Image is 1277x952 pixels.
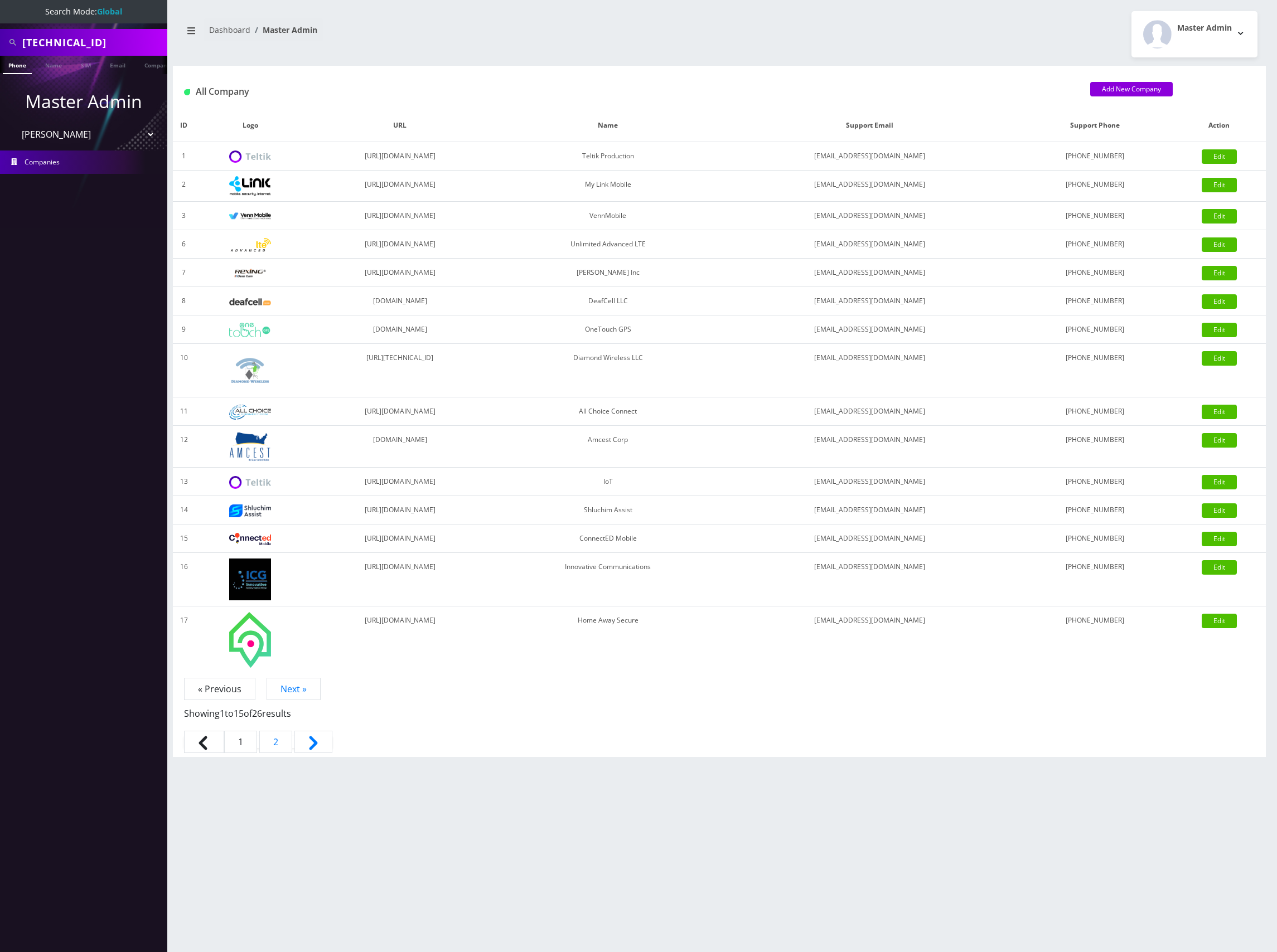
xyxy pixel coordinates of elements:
nav: Pagination Navigation [184,682,1255,757]
td: ConnectED Mobile [494,524,722,553]
a: Edit [1202,351,1237,366]
img: Teltik Production [229,150,271,163]
td: [PERSON_NAME] Inc [494,259,722,287]
span: Search Mode: [45,6,122,17]
a: SIM [75,56,96,73]
span: 1 [224,731,257,753]
span: « Previous [184,678,255,700]
td: [EMAIL_ADDRESS][DOMAIN_NAME] [722,426,1017,468]
a: Edit [1202,532,1237,546]
th: ID [173,109,195,142]
td: Teltik Production [494,142,722,171]
td: Home Away Secure [494,606,722,673]
td: My Link Mobile [494,171,722,202]
td: [PHONE_NUMBER] [1017,142,1173,171]
img: OneTouch GPS [229,323,271,337]
td: [URL][DOMAIN_NAME] [306,171,494,202]
td: [PHONE_NUMBER] [1017,426,1173,468]
span: 1 [220,707,225,720]
a: Name [40,56,67,73]
td: [PHONE_NUMBER] [1017,202,1173,230]
td: [PHONE_NUMBER] [1017,344,1173,397]
td: 2 [173,171,195,202]
img: DeafCell LLC [229,298,271,305]
a: Edit [1202,209,1237,224]
td: [EMAIL_ADDRESS][DOMAIN_NAME] [722,397,1017,426]
a: Edit [1202,266,1237,280]
td: [URL][DOMAIN_NAME] [306,524,494,553]
td: 3 [173,202,195,230]
a: Edit [1202,503,1237,518]
td: 15 [173,524,195,553]
td: [URL][DOMAIN_NAME] [306,230,494,259]
th: Support Email [722,109,1017,142]
td: [PHONE_NUMBER] [1017,259,1173,287]
a: Edit [1202,405,1237,419]
strong: Global [97,6,122,17]
td: 1 [173,142,195,171]
td: [URL][DOMAIN_NAME] [306,397,494,426]
img: VennMobile [229,212,271,220]
td: [DOMAIN_NAME] [306,287,494,315]
a: Edit [1202,323,1237,337]
td: [URL][DOMAIN_NAME] [306,142,494,171]
li: Master Admin [250,24,317,36]
td: [EMAIL_ADDRESS][DOMAIN_NAME] [722,344,1017,397]
td: [EMAIL_ADDRESS][DOMAIN_NAME] [722,259,1017,287]
img: Unlimited Advanced LTE [229,238,271,252]
td: [DOMAIN_NAME] [306,426,494,468]
td: Amcest Corp [494,426,722,468]
p: Showing to of results [184,696,1255,720]
a: Edit [1202,614,1237,628]
h2: Master Admin [1177,23,1232,33]
img: Rexing Inc [229,268,271,279]
td: [EMAIL_ADDRESS][DOMAIN_NAME] [722,230,1017,259]
td: IoT [494,468,722,496]
td: Diamond Wireless LLC [494,344,722,397]
a: Next » [267,678,321,700]
td: [EMAIL_ADDRESS][DOMAIN_NAME] [722,287,1017,315]
td: [URL][DOMAIN_NAME] [306,606,494,673]
img: All Company [184,89,190,95]
td: [PHONE_NUMBER] [1017,496,1173,524]
a: Next &raquo; [294,731,332,753]
a: Edit [1202,178,1237,192]
td: 14 [173,496,195,524]
span: 15 [234,707,244,720]
td: Innovative Communications [494,553,722,606]
a: Edit [1202,560,1237,575]
td: [EMAIL_ADDRESS][DOMAIN_NAME] [722,142,1017,171]
img: ConnectED Mobile [229,533,271,545]
td: [EMAIL_ADDRESS][DOMAIN_NAME] [722,315,1017,344]
td: 8 [173,287,195,315]
td: [DOMAIN_NAME] [306,315,494,344]
td: 12 [173,426,195,468]
td: [PHONE_NUMBER] [1017,524,1173,553]
a: Add New Company [1090,82,1173,96]
img: My Link Mobile [229,176,271,196]
a: Edit [1202,149,1237,164]
img: All Choice Connect [229,405,271,420]
td: [PHONE_NUMBER] [1017,230,1173,259]
img: Innovative Communications [229,558,271,600]
td: [PHONE_NUMBER] [1017,287,1173,315]
td: DeafCell LLC [494,287,722,315]
td: 10 [173,344,195,397]
a: Dashboard [209,25,250,35]
td: 11 [173,397,195,426]
span: &laquo; Previous [184,731,224,753]
td: 13 [173,468,195,496]
th: Logo [195,109,306,142]
td: [EMAIL_ADDRESS][DOMAIN_NAME] [722,171,1017,202]
th: Action [1173,109,1266,142]
a: Edit [1202,294,1237,309]
td: [PHONE_NUMBER] [1017,553,1173,606]
td: [EMAIL_ADDRESS][DOMAIN_NAME] [722,524,1017,553]
td: [PHONE_NUMBER] [1017,171,1173,202]
td: [URL][DOMAIN_NAME] [306,202,494,230]
td: [PHONE_NUMBER] [1017,397,1173,426]
td: [EMAIL_ADDRESS][DOMAIN_NAME] [722,496,1017,524]
td: OneTouch GPS [494,315,722,344]
img: IoT [229,476,271,489]
th: Name [494,109,722,142]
